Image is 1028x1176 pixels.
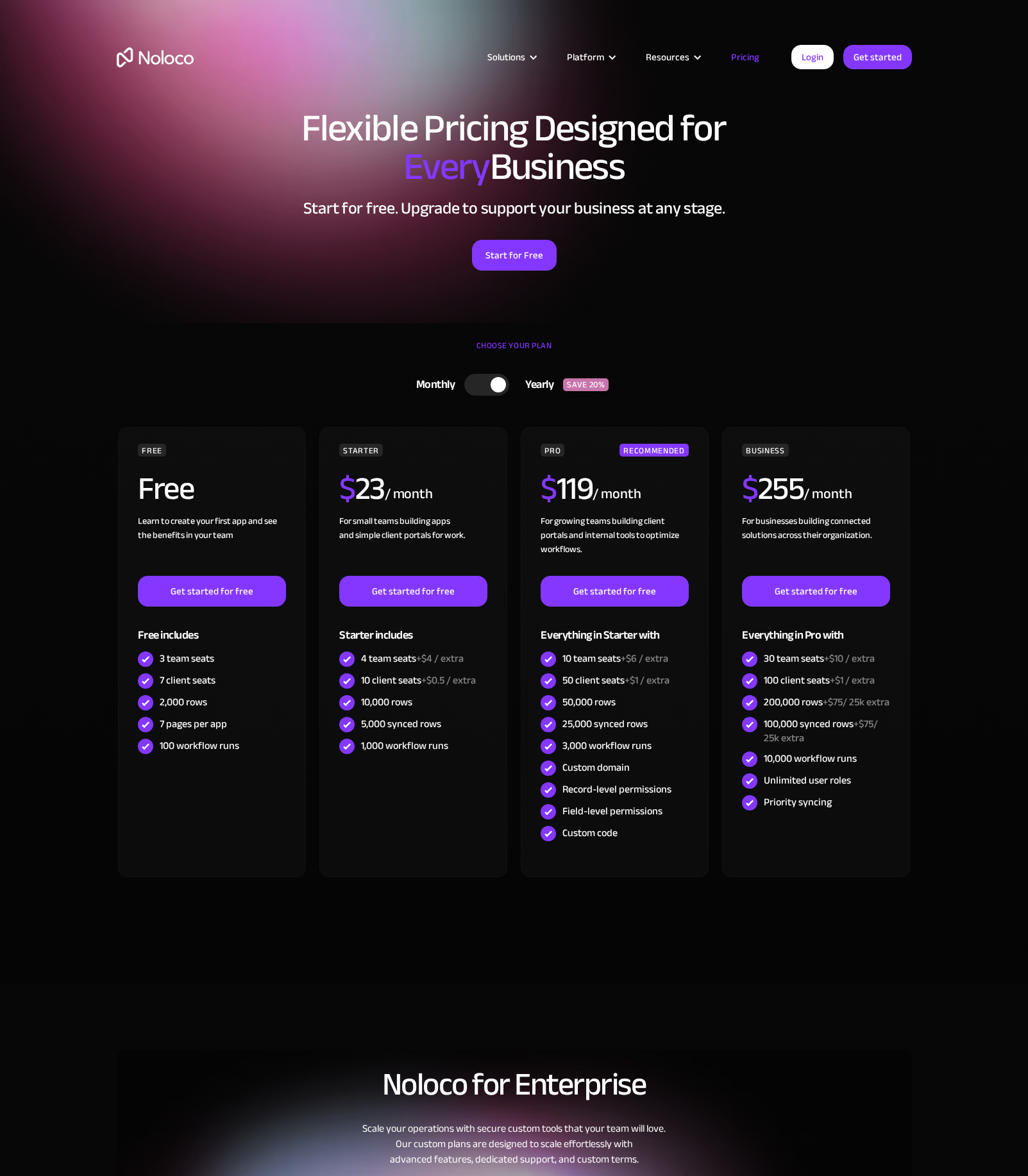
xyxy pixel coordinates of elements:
div: 7 pages per app [160,717,227,731]
span: +$6 / extra [621,649,668,668]
span: +$10 / extra [824,649,875,668]
div: 2,000 rows [160,695,207,709]
div: 100,000 synced rows [764,717,889,745]
div: Field-level permissions [562,804,662,818]
div: 25,000 synced rows [562,717,648,731]
h2: 23 [339,473,385,505]
div: 100 client seats [764,673,875,687]
span: +$4 / extra [416,649,464,668]
div: For businesses building connected solutions across their organization. ‍ [742,514,889,576]
a: Get started for free [742,576,889,607]
div: 50 client seats [562,673,670,687]
div: Starter includes [339,607,487,648]
div: 10 client seats [361,673,476,687]
div: Custom domain [562,760,630,775]
div: Everything in Pro with [742,607,889,648]
span: $ [541,458,557,519]
div: Monthly [400,375,465,394]
span: +$1 / extra [625,671,670,690]
div: 5,000 synced rows [361,717,441,731]
div: 10,000 workflow runs [764,752,857,766]
h1: Flexible Pricing Designed for Business [117,109,912,186]
div: 7 client seats [160,673,215,687]
h2: 255 [742,473,804,505]
a: Start for Free [472,240,557,271]
div: 30 team seats [764,651,875,666]
div: 200,000 rows [764,695,889,709]
a: Login [791,45,834,69]
div: 100 workflow runs [160,739,239,753]
a: Get started for free [541,576,688,607]
div: Solutions [487,49,525,65]
span: +$75/ 25k extra [823,693,889,712]
span: Every [403,131,490,203]
div: / month [593,484,641,505]
h2: Free [138,473,194,505]
div: PRO [541,444,564,457]
div: 3,000 workflow runs [562,739,652,753]
div: BUSINESS [742,444,788,457]
div: Scale your operations with secure custom tools that your team will love. Our custom plans are des... [117,1121,912,1167]
a: Get started for free [339,576,487,607]
a: home [117,47,194,67]
span: $ [339,458,355,519]
div: Solutions [471,49,551,65]
div: 50,000 rows [562,695,616,709]
div: For growing teams building client portals and internal tools to optimize workflows. [541,514,688,576]
div: Custom code [562,826,618,840]
div: CHOOSE YOUR PLAN [117,336,912,368]
div: 3 team seats [160,651,214,666]
h2: Start for free. Upgrade to support your business at any stage. [117,199,912,218]
div: 1,000 workflow runs [361,739,448,753]
div: Unlimited user roles [764,773,851,787]
div: FREE [138,444,166,457]
div: For small teams building apps and simple client portals for work. ‍ [339,514,487,576]
div: STARTER [339,444,382,457]
div: Platform [551,49,630,65]
span: +$75/ 25k extra [764,714,878,748]
a: Get started for free [138,576,285,607]
div: RECOMMENDED [619,444,688,457]
a: Get started [843,45,912,69]
span: $ [742,458,758,519]
h2: Noloco for Enterprise [117,1067,912,1102]
h2: 119 [541,473,593,505]
div: Priority syncing [764,795,832,809]
div: Record-level permissions [562,782,671,796]
div: / month [804,484,852,505]
div: 10 team seats [562,651,668,666]
div: Resources [630,49,715,65]
div: / month [385,484,433,505]
div: SAVE 20% [563,378,609,391]
span: +$0.5 / extra [421,671,476,690]
div: Yearly [509,375,563,394]
div: Learn to create your first app and see the benefits in your team ‍ [138,514,285,576]
div: Platform [567,49,604,65]
div: 10,000 rows [361,695,412,709]
span: +$1 / extra [830,671,875,690]
div: Everything in Starter with [541,607,688,648]
div: Free includes [138,607,285,648]
a: Pricing [715,49,775,65]
div: 4 team seats [361,651,464,666]
div: Resources [646,49,689,65]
